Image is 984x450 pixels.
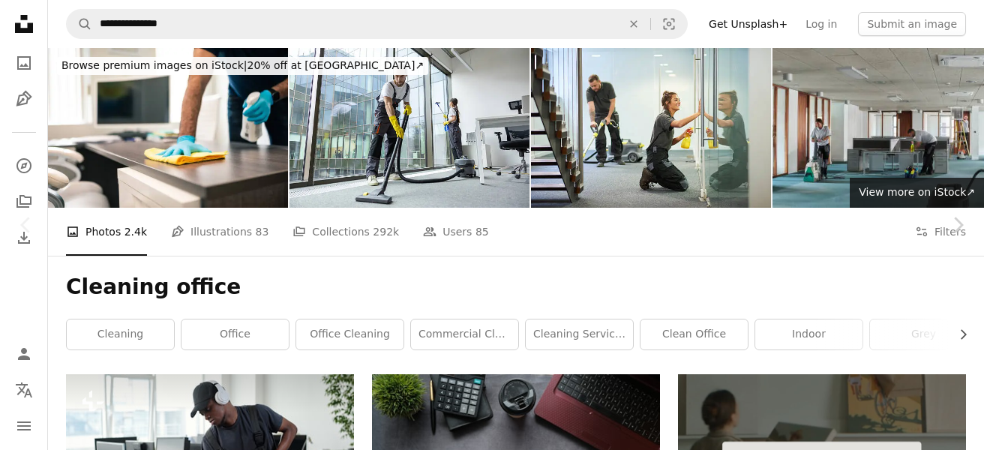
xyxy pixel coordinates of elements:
img: Young man in uniform vacuum cleaning the floor in the conference room [289,48,529,208]
img: Man disinfecting an office desk [48,48,288,208]
a: Users 85 [423,208,489,256]
h1: Cleaning office [66,274,966,301]
a: cleaning services [526,319,633,349]
a: Illustrations [9,84,39,114]
span: 20% off at [GEOGRAPHIC_DATA] ↗ [61,59,424,71]
a: View more on iStock↗ [850,178,984,208]
a: indoor [755,319,862,349]
a: Explore [9,151,39,181]
a: office [181,319,289,349]
a: Photos [9,48,39,78]
span: View more on iStock ↗ [859,186,975,198]
a: Collections 292k [292,208,399,256]
button: Visual search [651,10,687,38]
button: Search Unsplash [67,10,92,38]
span: 85 [475,223,489,240]
a: commercial cleaning [411,319,518,349]
a: office cleaning [296,319,403,349]
span: 83 [256,223,269,240]
form: Find visuals sitewide [66,9,688,39]
button: Submit an image [858,12,966,36]
img: commercial cleaning contractors [531,48,771,208]
a: grey [870,319,977,349]
a: cleaning [67,319,174,349]
button: Filters [915,208,966,256]
a: Illustrations 83 [171,208,268,256]
button: Language [9,375,39,405]
a: clean office [640,319,748,349]
a: Log in [796,12,846,36]
a: Browse premium images on iStock|20% off at [GEOGRAPHIC_DATA]↗ [48,48,437,84]
button: scroll list to the right [949,319,966,349]
a: Log in / Sign up [9,339,39,369]
a: Get Unsplash+ [700,12,796,36]
span: Browse premium images on iStock | [61,59,247,71]
button: Clear [617,10,650,38]
a: Next [931,153,984,297]
span: 292k [373,223,399,240]
button: Menu [9,411,39,441]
